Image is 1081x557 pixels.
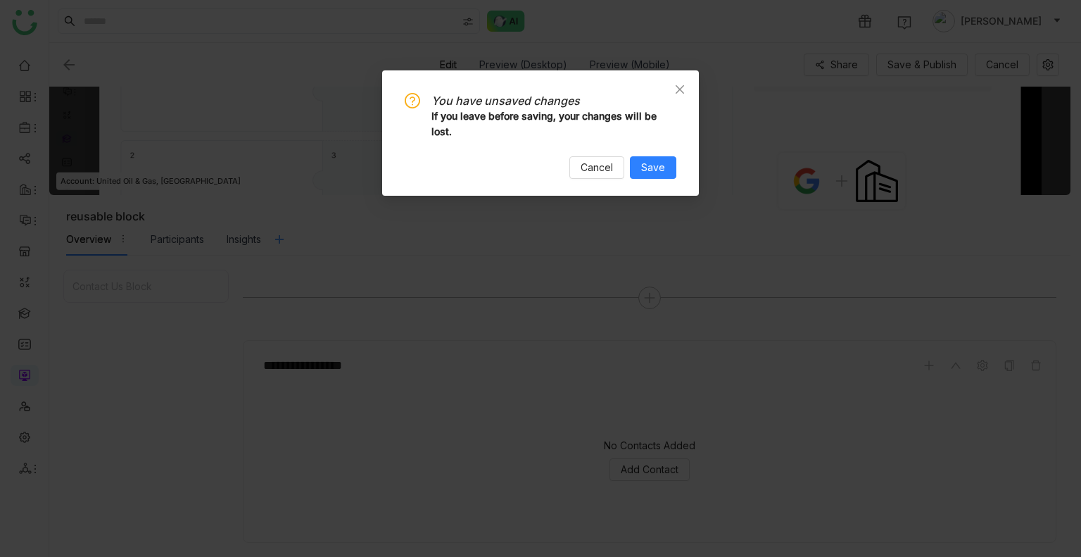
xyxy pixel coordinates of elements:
i: You have unsaved changes [431,94,580,108]
span: Save [641,160,665,175]
button: Close [661,70,699,108]
button: Save [630,156,676,179]
button: Cancel [569,156,624,179]
b: If you leave before saving, your changes will be lost. [431,110,657,137]
span: Cancel [581,160,613,175]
